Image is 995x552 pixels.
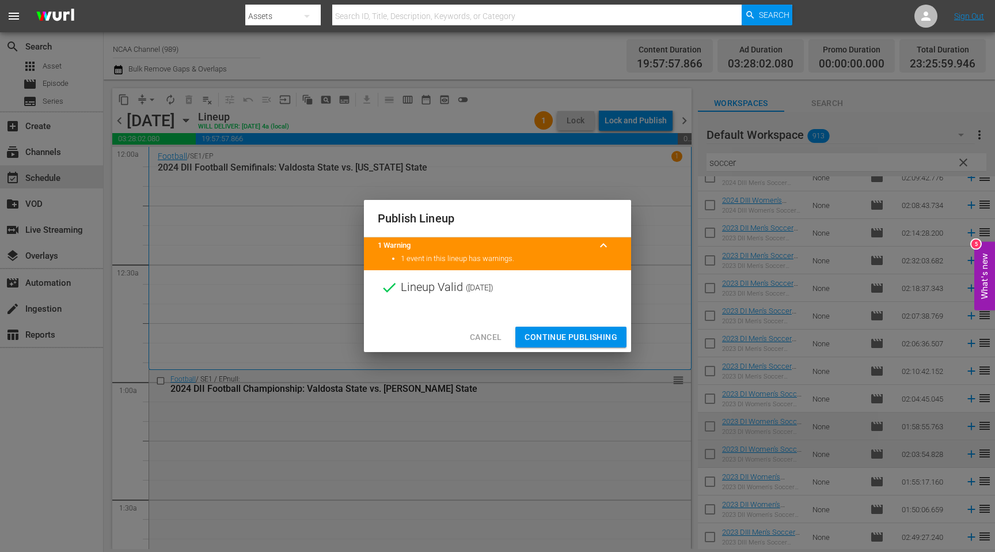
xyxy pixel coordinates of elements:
[378,209,617,228] h2: Publish Lineup
[954,12,984,21] a: Sign Out
[461,327,511,348] button: Cancel
[364,270,631,305] div: Lineup Valid
[759,5,789,25] span: Search
[515,327,626,348] button: Continue Publishing
[590,232,617,259] button: keyboard_arrow_up
[470,330,502,345] span: Cancel
[28,3,83,30] img: ans4CAIJ8jUAAAAAAAAAAAAAAAAAAAAAAAAgQb4GAAAAAAAAAAAAAAAAAAAAAAAAJMjXAAAAAAAAAAAAAAAAAAAAAAAAgAT5G...
[597,239,610,252] span: keyboard_arrow_up
[401,254,617,264] li: 1 event in this lineup has warnings.
[378,240,590,251] title: 1 Warning
[466,279,493,296] span: ( [DATE] )
[525,330,617,345] span: Continue Publishing
[7,9,21,23] span: menu
[971,240,981,249] div: 5
[974,242,995,311] button: Open Feedback Widget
